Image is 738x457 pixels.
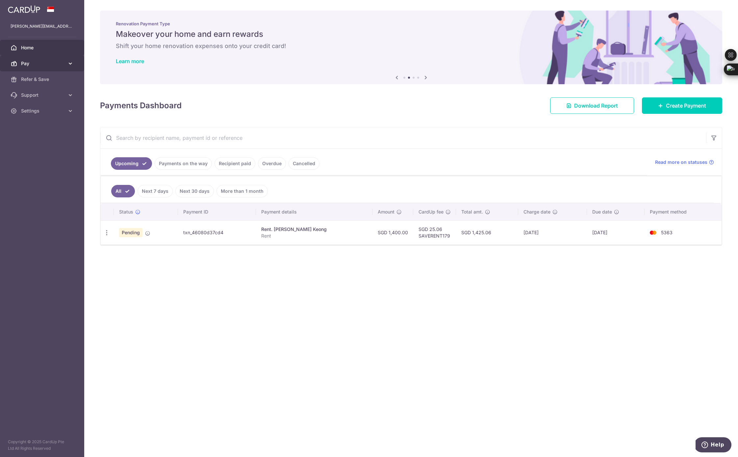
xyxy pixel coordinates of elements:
p: Renovation Payment Type [116,21,706,26]
a: Upcoming [111,157,152,170]
a: Cancelled [289,157,319,170]
span: Pay [21,60,64,67]
span: Total amt. [461,209,483,215]
h4: Payments Dashboard [100,100,182,112]
th: Payment method [645,203,722,220]
td: SGD 1,400.00 [372,220,413,244]
span: Settings [21,108,64,114]
span: Read more on statuses [655,159,707,165]
td: SGD 1,425.06 [456,220,518,244]
span: Support [21,92,64,98]
a: More than 1 month [216,185,268,197]
a: Download Report [550,97,634,114]
p: [PERSON_NAME][EMAIL_ADDRESS][DOMAIN_NAME] [11,23,74,30]
span: Home [21,44,64,51]
input: Search by recipient name, payment id or reference [100,127,706,148]
iframe: Opens a widget where you can find more information [696,437,731,454]
th: Payment ID [178,203,256,220]
span: CardUp fee [419,209,444,215]
a: Learn more [116,58,144,64]
a: Payments on the way [155,157,212,170]
a: Recipient paid [215,157,255,170]
a: Create Payment [642,97,722,114]
div: Rent. [PERSON_NAME] Keong [261,226,368,233]
td: [DATE] [518,220,587,244]
h5: Makeover your home and earn rewards [116,29,706,39]
span: Status [119,209,133,215]
img: CardUp [8,5,40,13]
p: Rent [261,233,368,239]
a: Next 7 days [138,185,173,197]
span: Due date [592,209,612,215]
span: Refer & Save [21,76,64,83]
td: SGD 25.06 SAVERENT179 [413,220,456,244]
span: Create Payment [666,102,706,110]
span: Amount [378,209,394,215]
span: 5363 [661,230,673,235]
a: All [111,185,135,197]
span: Charge date [523,209,550,215]
h6: Shift your home renovation expenses onto your credit card! [116,42,706,50]
img: Renovation banner [100,11,722,84]
span: Download Report [574,102,618,110]
td: txn_46080d37cd4 [178,220,256,244]
th: Payment details [256,203,373,220]
img: Bank Card [647,229,660,237]
a: Read more on statuses [655,159,714,165]
td: [DATE] [587,220,645,244]
a: Next 30 days [175,185,214,197]
a: Overdue [258,157,286,170]
span: Pending [119,228,142,237]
